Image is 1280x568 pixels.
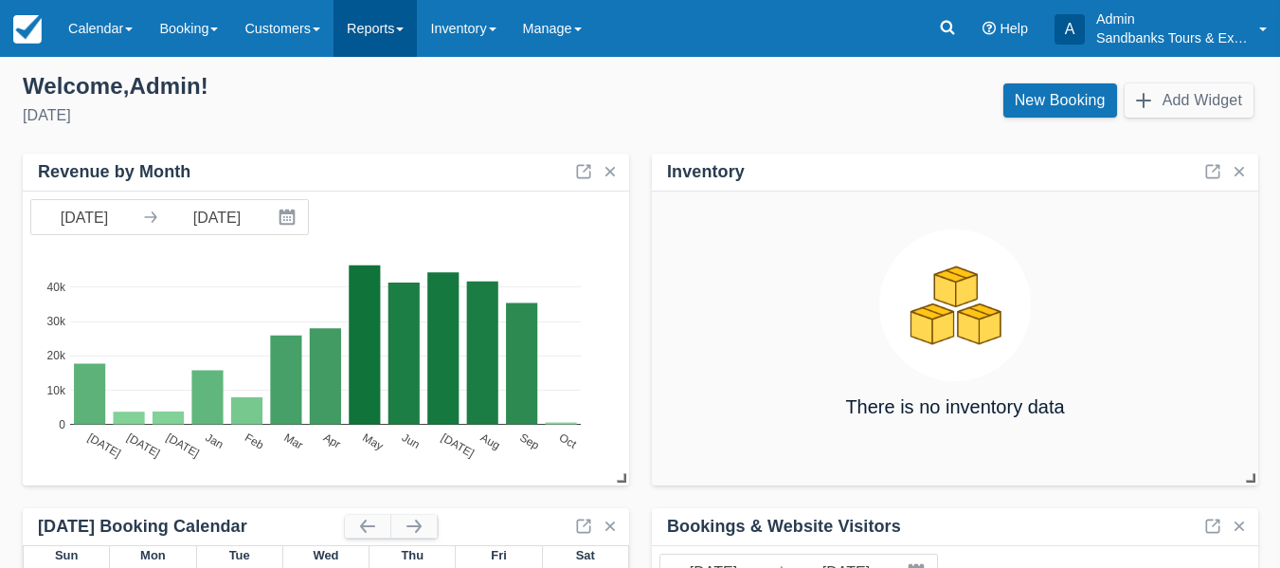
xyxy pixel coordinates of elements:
div: Welcome , Admin ! [23,72,625,101]
span: Wed [313,548,338,562]
div: [DATE] Booking Calendar [38,516,345,538]
p: Admin [1096,9,1248,28]
div: [DATE] [23,104,625,127]
button: Interact with the calendar and add the check-in date for your trip. [270,200,308,234]
span: Help [1000,21,1028,36]
img: inventory.png [879,229,1031,381]
input: Start Date [31,200,137,234]
input: End Date [164,200,270,234]
span: Fri [491,548,507,562]
span: Sun [55,548,78,562]
span: Thu [401,548,424,562]
span: Mon [140,548,166,562]
img: checkfront-main-nav-mini-logo.png [13,15,42,44]
h4: There is no inventory data [845,396,1064,417]
button: Add Widget [1125,83,1253,118]
a: New Booking [1003,83,1117,118]
i: Help [983,22,996,35]
div: Bookings & Website Visitors [667,516,901,538]
span: Tue [229,548,250,562]
div: Inventory [667,161,745,183]
p: Sandbanks Tours & Experiences [1096,28,1248,47]
span: Sat [576,548,595,562]
div: Revenue by Month [38,161,190,183]
div: A [1055,14,1085,45]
